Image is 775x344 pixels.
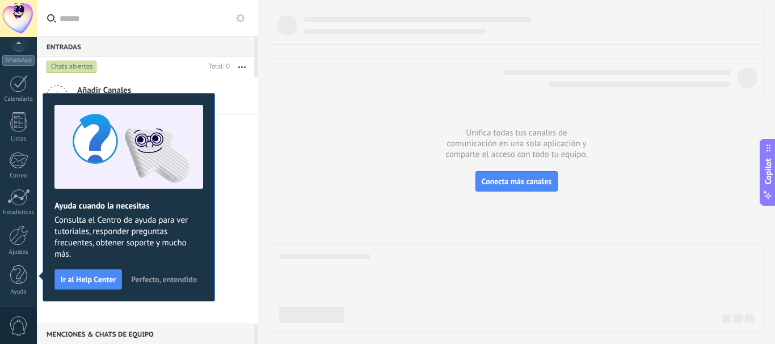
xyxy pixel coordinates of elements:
button: Perfecto, entendido [126,271,202,288]
div: WhatsApp [2,55,35,66]
span: Conecta más canales [482,176,551,186]
button: Ir al Help Center [54,269,122,290]
span: Copilot [763,158,774,184]
span: Consulta el Centro de ayuda para ver tutoriales, responder preguntas frecuentes, obtener soporte ... [54,215,203,260]
h2: Ayuda cuando la necesitas [54,201,203,211]
div: Calendario [2,96,35,103]
div: Menciones & Chats de equipo [37,324,254,344]
button: Conecta más canales [475,171,558,192]
div: Estadísticas [2,209,35,216]
div: Listas [2,135,35,143]
span: Añadir Canales [77,85,214,96]
span: Perfecto, entendido [131,275,197,283]
div: Total: 0 [204,61,230,73]
div: Ayuda [2,288,35,296]
div: Correo [2,172,35,180]
span: Ir al Help Center [61,275,116,283]
div: Chats abiertos [47,60,97,74]
div: Ajustes [2,249,35,256]
div: Entradas [37,36,254,57]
